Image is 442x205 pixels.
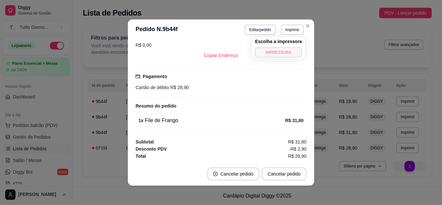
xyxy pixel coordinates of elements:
h4: Escolha a impressora [255,38,302,45]
span: credit-card [136,74,140,79]
span: R$ 28,90 [169,85,189,90]
span: Cartão de débito [136,85,169,90]
span: R$ 0,00 [136,42,151,48]
span: close-circle [213,172,218,176]
button: Cancelar pedido [262,167,306,180]
span: -R$ 2,90 [289,145,306,153]
button: Copiar Endereço [199,49,243,62]
button: Editarpedido [245,25,275,35]
div: File de Frango [138,117,285,124]
button: Imprimir [281,25,304,35]
strong: Resumo do pedido [136,103,176,108]
span: R$ 31,80 [288,138,306,145]
button: Close [303,21,313,31]
span: R$ 28,90 [288,153,306,160]
strong: Pagamento [143,74,167,79]
button: IMPRESSORA [255,47,302,58]
strong: R$ 31,80 [285,118,304,123]
strong: Desconto PDV [136,146,167,152]
strong: Total [136,154,146,159]
strong: 1 x [138,118,144,123]
h3: Pedido N. 9b44f [136,25,178,35]
strong: Subtotal [136,139,154,144]
button: close-circleCancelar pedido [207,167,259,180]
